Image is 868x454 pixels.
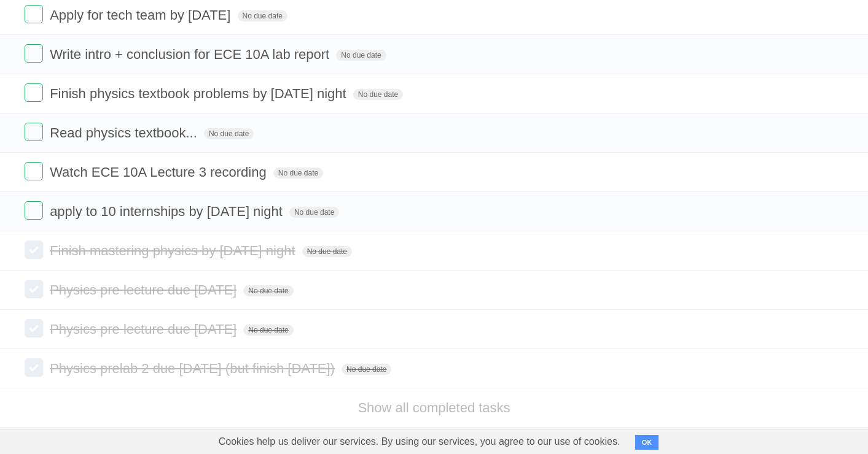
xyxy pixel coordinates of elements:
label: Done [25,83,43,102]
span: No due date [289,207,339,218]
span: apply to 10 internships by [DATE] night [50,204,286,219]
span: Finish mastering physics by [DATE] night [50,243,298,258]
label: Done [25,319,43,337]
span: No due date [342,364,391,375]
span: Write intro + conclusion for ECE 10A lab report [50,47,332,62]
span: No due date [336,50,386,61]
label: Done [25,240,43,259]
span: Finish physics textbook problems by [DATE] night [50,86,350,101]
span: Physics pre lecture due [DATE] [50,282,240,298]
span: No due date [243,325,293,336]
span: No due date [238,10,287,21]
label: Done [25,5,43,23]
label: Done [25,201,43,220]
span: No due date [243,285,293,296]
label: Done [25,44,43,63]
label: Done [25,358,43,377]
span: Watch ECE 10A Lecture 3 recording [50,164,270,180]
label: Done [25,280,43,298]
label: Done [25,123,43,141]
span: No due date [204,128,254,139]
span: No due date [273,167,323,179]
span: No due date [302,246,352,257]
label: Done [25,162,43,180]
span: Cookies help us deliver our services. By using our services, you agree to our use of cookies. [206,429,633,454]
span: Physics prelab 2 due [DATE] (but finish [DATE]) [50,361,338,376]
span: No due date [353,89,403,100]
a: Show all completed tasks [358,400,510,415]
button: OK [635,435,659,450]
span: Physics pre lecture due [DATE] [50,321,240,337]
span: Apply for tech team by [DATE] [50,7,233,23]
span: Read physics textbook... [50,125,200,140]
